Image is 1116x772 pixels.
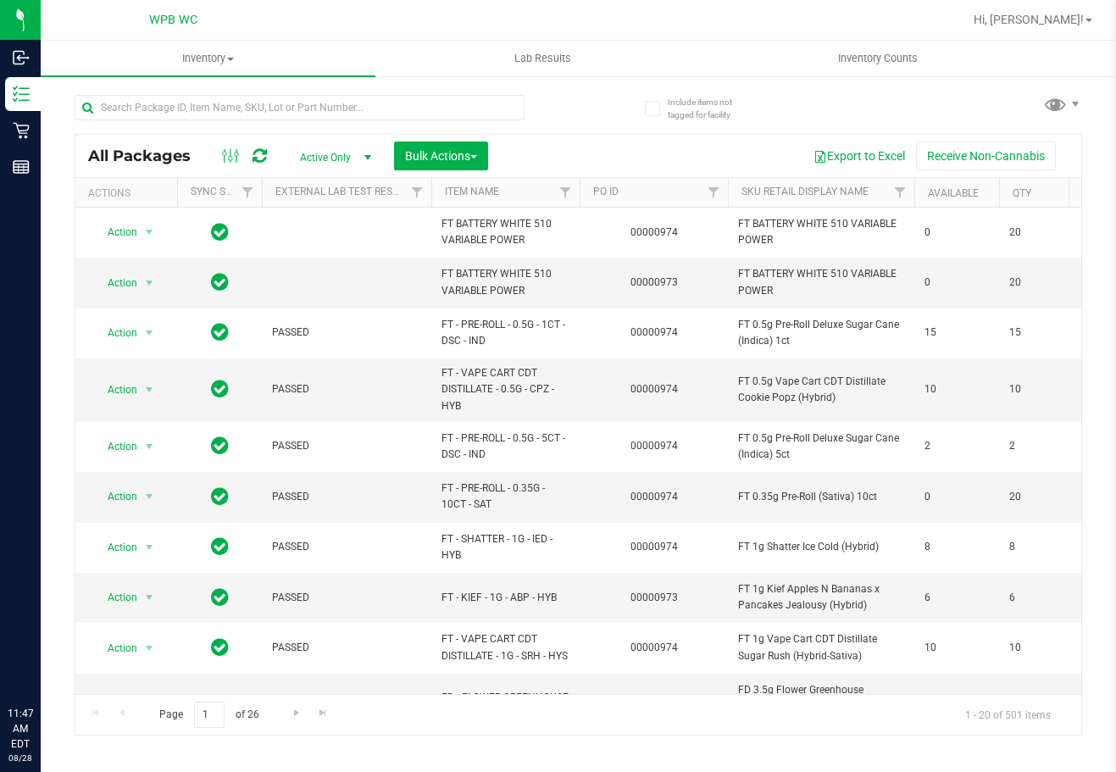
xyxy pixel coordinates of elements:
[394,142,488,170] button: Bulk Actions
[211,586,229,609] span: In Sync
[92,271,138,295] span: Action
[886,178,914,207] a: Filter
[441,266,569,298] span: FT BATTERY WHITE 510 VARIABLE POWER
[92,586,138,609] span: Action
[139,586,160,609] span: select
[41,41,375,76] a: Inventory
[139,378,160,402] span: select
[13,158,30,175] inline-svg: Reports
[924,325,989,341] span: 15
[211,270,229,294] span: In Sync
[375,41,710,76] a: Lab Results
[1009,325,1074,341] span: 15
[924,438,989,454] span: 2
[139,271,160,295] span: select
[445,186,499,197] a: Item Name
[211,377,229,401] span: In Sync
[92,321,138,345] span: Action
[738,581,904,614] span: FT 1g Kief Apples N Bananas x Pancakes Jealousy (Hybrid)
[211,535,229,558] span: In Sync
[234,178,262,207] a: Filter
[50,634,70,654] iframe: Resource center unread badge
[552,178,580,207] a: Filter
[924,640,989,656] span: 10
[149,13,197,27] span: WPB WC
[284,702,308,725] a: Go to the next page
[916,142,1056,170] button: Receive Non-Cannabis
[139,536,160,559] span: select
[272,438,421,454] span: PASSED
[441,365,569,414] span: FT - VAPE CART CDT DISTILLATE - 0.5G - CPZ - HYB
[630,276,678,288] a: 00000973
[738,216,904,248] span: FT BATTERY WHITE 510 VARIABLE POWER
[92,378,138,402] span: Action
[1009,640,1074,656] span: 10
[1009,539,1074,555] span: 8
[1009,489,1074,505] span: 20
[738,489,904,505] span: FT 0.35g Pre-Roll (Sativa) 10ct
[194,702,225,728] input: 1
[275,186,408,197] a: External Lab Test Result
[211,636,229,659] span: In Sync
[272,381,421,397] span: PASSED
[17,636,68,687] iframe: Resource center
[403,178,431,207] a: Filter
[630,491,678,503] a: 00000974
[13,49,30,66] inline-svg: Inbound
[630,541,678,553] a: 00000974
[92,536,138,559] span: Action
[272,640,421,656] span: PASSED
[139,435,160,458] span: select
[441,317,569,349] span: FT - PRE-ROLL - 0.5G - 1CT - DSC - IND
[441,690,569,722] span: FD - FLOWER GREENHOUSE - 3.5G - RHB - HYI
[311,702,336,725] a: Go to the last page
[75,95,525,120] input: Search Package ID, Item Name, SKU, Lot or Part Number...
[211,220,229,244] span: In Sync
[272,489,421,505] span: PASSED
[630,383,678,395] a: 00000974
[924,275,989,291] span: 0
[92,636,138,660] span: Action
[924,539,989,555] span: 8
[630,591,678,603] a: 00000973
[8,752,33,764] p: 08/28
[710,41,1045,76] a: Inventory Counts
[738,430,904,463] span: FT 0.5g Pre-Roll Deluxe Sugar Cane (Indica) 5ct
[211,485,229,508] span: In Sync
[92,220,138,244] span: Action
[88,187,170,199] div: Actions
[738,631,904,664] span: FT 1g Vape Cart CDT Distillate Sugar Rush (Hybrid-Sativa)
[211,434,229,458] span: In Sync
[139,485,160,508] span: select
[741,186,869,197] a: Sku Retail Display Name
[924,489,989,505] span: 0
[441,430,569,463] span: FT - PRE-ROLL - 0.5G - 5CT - DSC - IND
[441,531,569,564] span: FT - SHATTER - 1G - IED - HYB
[191,186,256,197] a: Sync Status
[924,225,989,241] span: 0
[41,51,375,66] span: Inventory
[13,86,30,103] inline-svg: Inventory
[1009,381,1074,397] span: 10
[738,266,904,298] span: FT BATTERY WHITE 510 VARIABLE POWER
[272,590,421,606] span: PASSED
[738,374,904,406] span: FT 0.5g Vape Cart CDT Distillate Cookie Popz (Hybrid)
[1013,187,1031,199] a: Qty
[145,702,273,728] span: Page of 26
[1009,590,1074,606] span: 6
[815,51,941,66] span: Inventory Counts
[211,320,229,344] span: In Sync
[92,435,138,458] span: Action
[491,51,594,66] span: Lab Results
[441,480,569,513] span: FT - PRE-ROLL - 0.35G - 10CT - SAT
[630,440,678,452] a: 00000974
[738,682,904,731] span: FD 3.5g Flower Greenhouse [GEOGRAPHIC_DATA] (Hybrid-Indica)
[1009,438,1074,454] span: 2
[441,631,569,664] span: FT - VAPE CART CDT DISTILLATE - 1G - SRH - HYS
[405,149,477,163] span: Bulk Actions
[272,539,421,555] span: PASSED
[441,216,569,248] span: FT BATTERY WHITE 510 VARIABLE POWER
[8,706,33,752] p: 11:47 AM EDT
[441,590,569,606] span: FT - KIEF - 1G - ABP - HYB
[924,590,989,606] span: 6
